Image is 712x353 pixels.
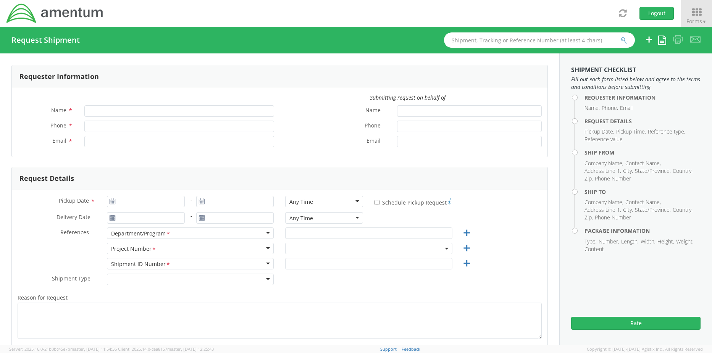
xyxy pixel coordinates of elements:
li: Address Line 1 [584,167,621,175]
li: Contact Name [625,160,661,167]
h4: Request Shipment [11,36,80,44]
h3: Shipment Checklist [571,67,701,74]
li: City [623,206,633,214]
li: Country [673,167,693,175]
span: Email [366,137,381,146]
li: Pickup Date [584,128,614,135]
h4: Ship From [584,150,701,155]
span: References [60,229,89,236]
span: Shipment Notification [18,344,73,351]
h4: Package Information [584,228,701,234]
span: Name [51,106,66,114]
span: Phone [365,122,381,131]
a: Support [380,346,397,352]
li: City [623,167,633,175]
li: Height [657,238,674,245]
li: Width [641,238,655,245]
div: Any Time [289,214,313,222]
li: Address Line 1 [584,206,621,214]
li: Zip [584,214,593,221]
h4: Ship To [584,189,701,195]
h3: Requester Information [19,73,99,81]
li: Country [673,206,693,214]
span: Delivery Date [57,213,90,222]
span: master, [DATE] 12:25:43 [167,346,214,352]
h3: Request Details [19,175,74,182]
li: Number [599,238,619,245]
span: Pickup Date [59,197,89,204]
label: Schedule Pickup Request [375,197,451,206]
li: Content [584,245,604,253]
span: Shipment Type [52,275,90,284]
span: Server: 2025.16.0-21b0bc45e7b [9,346,117,352]
li: Zip [584,175,593,182]
div: Department/Program [111,230,171,238]
div: Any Time [289,198,313,206]
button: Rate [571,317,701,330]
input: Shipment, Tracking or Reference Number (at least 4 chars) [444,32,635,48]
li: Phone Number [595,214,631,221]
li: Reference type [648,128,685,135]
li: Type [584,238,597,245]
input: Schedule Pickup Request [375,200,379,205]
span: Copyright © [DATE]-[DATE] Agistix Inc., All Rights Reserved [587,346,703,352]
span: Message [286,344,308,351]
span: Fill out each form listed below and agree to the terms and conditions before submitting [571,76,701,91]
span: Phone [50,122,66,129]
li: State/Province [635,206,671,214]
i: Submitting request on behalf of [370,94,446,101]
li: Name [584,104,600,112]
span: Name [365,106,381,115]
span: Client: 2025.14.0-cea8157 [118,346,214,352]
span: Forms [686,18,707,25]
li: Reference value [584,135,623,143]
li: Pickup Time [616,128,646,135]
li: Phone Number [595,175,631,182]
li: Company Name [584,160,623,167]
li: Contact Name [625,198,661,206]
li: State/Province [635,167,671,175]
li: Company Name [584,198,623,206]
span: Email [52,137,66,144]
li: Weight [676,238,694,245]
span: ▼ [702,18,707,25]
img: dyn-intl-logo-049831509241104b2a82.png [6,3,104,24]
li: Length [621,238,639,245]
span: Reason for Request [18,294,68,301]
li: Phone [602,104,618,112]
h4: Requester Information [584,95,701,100]
h4: Request Details [584,118,701,124]
span: master, [DATE] 11:54:36 [70,346,117,352]
button: Logout [639,7,674,20]
li: Email [620,104,633,112]
div: Project Number [111,245,157,253]
div: Shipment ID Number [111,260,171,268]
a: Feedback [402,346,420,352]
